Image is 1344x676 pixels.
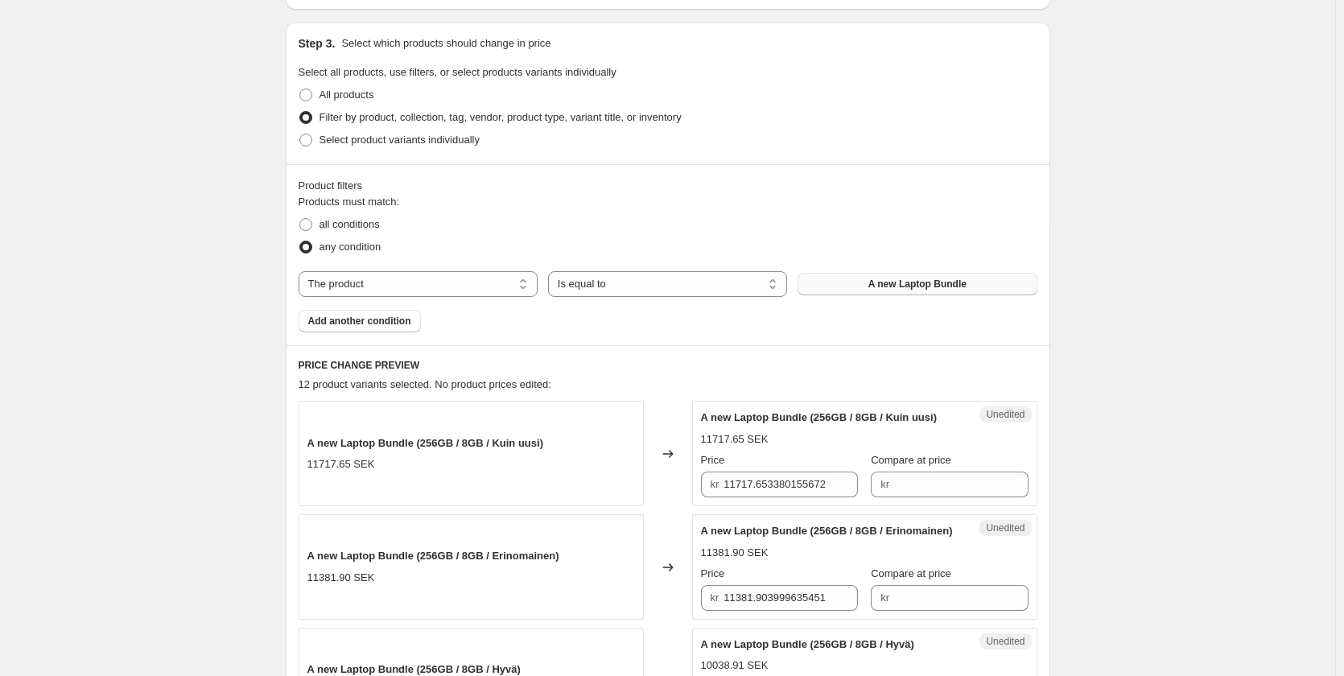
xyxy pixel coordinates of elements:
[986,635,1024,648] span: Unedited
[871,567,951,579] span: Compare at price
[299,378,551,390] span: 12 product variants selected. No product prices edited:
[307,456,375,472] div: 11717.65 SEK
[299,196,400,208] span: Products must match:
[307,663,521,675] span: A new Laptop Bundle (256GB / 8GB / Hyvä)
[308,315,411,328] span: Add another condition
[307,570,375,586] div: 11381.90 SEK
[986,408,1024,421] span: Unedited
[320,89,374,101] span: All products
[701,545,769,561] div: 11381.90 SEK
[341,35,550,52] p: Select which products should change in price
[299,178,1037,194] div: Product filters
[307,550,559,562] span: A new Laptop Bundle (256GB / 8GB / Erinomainen)
[880,591,889,604] span: kr
[299,310,421,332] button: Add another condition
[871,454,951,466] span: Compare at price
[701,431,769,447] div: 11717.65 SEK
[320,218,380,230] span: all conditions
[868,278,967,291] span: A new Laptop Bundle
[320,134,480,146] span: Select product variants individually
[701,525,953,537] span: A new Laptop Bundle (256GB / 8GB / Erinomainen)
[320,111,682,123] span: Filter by product, collection, tag, vendor, product type, variant title, or inventory
[320,241,381,253] span: any condition
[711,591,719,604] span: kr
[701,454,725,466] span: Price
[701,657,769,674] div: 10038.91 SEK
[701,567,725,579] span: Price
[299,66,616,78] span: Select all products, use filters, or select products variants individually
[299,359,1037,372] h6: PRICE CHANGE PREVIEW
[880,478,889,490] span: kr
[711,478,719,490] span: kr
[299,35,336,52] h2: Step 3.
[701,638,914,650] span: A new Laptop Bundle (256GB / 8GB / Hyvä)
[701,411,937,423] span: A new Laptop Bundle (256GB / 8GB / Kuin uusi)
[307,437,543,449] span: A new Laptop Bundle (256GB / 8GB / Kuin uusi)
[798,273,1037,295] button: A new Laptop Bundle
[986,521,1024,534] span: Unedited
